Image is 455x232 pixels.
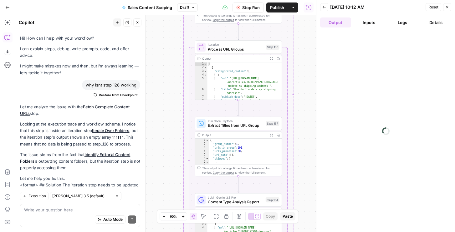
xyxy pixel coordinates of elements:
button: Logs [387,17,418,27]
div: why isnt step 128 working [82,80,140,90]
p: Let me analyze the issue with the step. [20,104,140,117]
span: Extract Titles from URL Group [208,123,263,128]
div: 4 [195,150,209,153]
span: Copy [266,214,275,219]
div: Output [202,209,266,214]
button: Publish [266,2,288,12]
button: Sales Content Scoping [118,2,176,12]
span: Iteration [208,42,263,47]
div: 7 [195,95,207,99]
g: Edge from step_128 to step_136 [238,23,239,40]
span: 90% [170,214,177,219]
div: 6 [195,157,209,161]
div: Run Code · PythonExtract Titles from URL GroupStep 137Output{ "group_number":1, "urls_in_group":1... [195,117,282,176]
a: Iterate Over Folders [92,128,129,133]
span: Toggle code folding, rows 1 through 668 [206,139,209,142]
span: Content Type Analysis Report [208,199,263,205]
div: This output is too large & has been abbreviated for review. to view the full content. [202,166,279,175]
span: Toggle code folding, rows 2 through 73 [204,66,207,70]
span: Stop Run [242,4,260,11]
span: Process URL Groups [208,46,263,52]
div: 3 [195,146,209,150]
div: Step 137 [266,121,279,126]
span: Run Code · Python [208,119,263,123]
button: Reset [426,3,441,11]
span: Execution [28,193,46,199]
button: Execution [20,192,49,200]
span: Auto Mode [103,217,123,222]
div: Copilot [19,19,111,26]
div: 7 [195,160,209,164]
div: Step 136 [266,45,279,50]
span: Toggle code folding, rows 1 through 74 [204,62,207,66]
span: Toggle code folding, rows 6 through 667 [206,157,209,161]
div: Step 134 [266,197,279,202]
span: Draft [180,5,189,10]
div: This output is too large & has been abbreviated for review. to view the full content. [202,13,279,22]
span: Reset [428,4,438,10]
div: 5 [195,77,207,88]
div: Output [202,57,266,61]
div: 4 [195,73,207,77]
div: IterationProcess URL GroupsStep 136Output[ { "categorized_content":[ { "url":"[URL][DOMAIN_NAME] ... [195,40,282,100]
button: Paste [280,212,295,220]
g: Edge from step_136 to step_137 [238,100,239,116]
span: Copy the output [213,171,234,175]
div: 2 [195,66,207,70]
div: 3 [195,222,207,226]
p: I can explain steps, debug, write prompts, code, and offer advice. [20,46,140,59]
button: Inputs [354,17,385,27]
button: Auto Mode [95,215,125,224]
p: I might make mistakes now and then, but I’m always learning — let’s tackle it together! [20,63,140,76]
p: Let me help you fix this: [20,175,140,182]
span: Toggle code folding, rows 3 through 67 [204,70,207,73]
button: Stop Run [233,2,264,12]
p: Looking at the execution trace and workflow schema, I notice that this step is inside an iteratio... [20,121,140,147]
div: 3 [195,70,207,73]
span: Restore from Checkpoint [99,92,138,97]
button: Output [320,17,351,27]
button: Draft [177,3,198,12]
span: LLM · Gemini 2.5 Pro [208,195,263,200]
input: Claude Sonnet 3.5 (default) [52,193,112,199]
span: Toggle code folding, rows 3 through 8 [204,222,207,226]
div: 6 [195,88,207,95]
div: 5 [195,153,209,157]
button: Copy [263,212,278,220]
span: Paste [283,214,293,219]
div: 1 [195,139,209,142]
div: 8 [195,99,207,102]
code: [[]] [111,136,124,140]
span: Publish [270,4,284,11]
span: Copy the output [213,18,234,22]
span: Toggle code folding, rows 4 through 9 [204,73,207,77]
div: 2 [195,142,209,146]
span: Toggle code folding, rows 7 through 10 [206,160,209,164]
div: Output [202,133,266,137]
g: Edge from step_137 to step_134 [238,176,239,193]
a: Fetch Complete Content URLs [20,104,129,116]
a: Identify Editorial Content Folders [20,152,130,164]
span: Sales Content Scoping [128,4,172,11]
div: 1 [195,62,207,66]
p: Hi! How can I help with your workflow? [20,35,140,42]
button: Details [420,17,451,27]
button: Restore from Checkpoint [91,91,140,99]
p: The issue stems from the fact that is outputting content folders, but the iteration step is not p... [20,151,140,171]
